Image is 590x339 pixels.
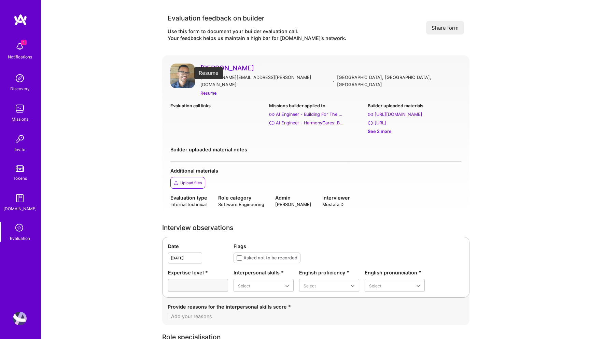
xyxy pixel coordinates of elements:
[168,269,228,276] div: Expertise level *
[243,254,297,261] div: Asked not to be recorded
[368,120,373,126] i: https://www.magicthumbnail.ai/
[285,284,289,288] i: icon Chevron
[13,222,26,235] i: icon SelectionTeam
[269,102,362,109] div: Missions builder applied to
[368,112,373,117] i: https://actuarial-value.vercel.app/
[304,282,316,289] div: Select
[269,120,275,126] i: AI Engineer - HarmonyCares: Building a platform to power home based care
[276,111,344,118] div: AI Engineer - Building For The Future: Team for a Tech Startup
[322,201,350,208] div: Mostafa D
[322,194,350,201] div: Interviewer
[170,194,207,201] div: Evaluation type
[200,74,330,88] div: [PERSON_NAME][EMAIL_ADDRESS][PERSON_NAME][DOMAIN_NAME]
[16,165,24,172] img: tokens
[170,102,264,109] div: Evaluation call links
[180,180,202,186] div: Upload files
[200,64,461,72] a: [PERSON_NAME]
[375,119,386,126] div: https://www.magicthumbnail.ai/
[218,194,264,201] div: Role category
[13,191,27,205] img: guide book
[13,40,27,53] img: bell
[168,303,464,310] div: Provide reasons for the interpersonal skills score *
[299,269,359,276] div: English proficiency *
[21,40,27,45] span: 1
[170,201,207,208] div: Internal technical
[275,194,311,201] div: Admin
[10,85,30,92] div: Discovery
[269,111,362,118] a: AI Engineer - Building For The Future: Team for a Tech Startup
[173,180,179,186] i: icon Upload2
[14,14,27,26] img: logo
[170,64,195,97] a: User Avatar
[368,119,461,126] a: [URL]
[333,78,334,85] div: ·
[8,53,32,60] div: Notifications
[168,14,346,23] div: Evaluation feedback on builder
[375,111,422,118] div: https://actuarial-value.vercel.app/
[365,269,425,276] div: English pronunciation *
[337,74,461,88] div: [GEOGRAPHIC_DATA], [GEOGRAPHIC_DATA], [GEOGRAPHIC_DATA]
[13,312,27,325] img: User Avatar
[170,64,195,88] img: User Avatar
[269,112,275,117] i: AI Engineer - Building For The Future: Team for a Tech Startup
[168,243,228,250] div: Date
[170,167,461,174] div: Additional materials
[276,119,344,126] div: AI Engineer - HarmonyCares: Building a platform to power home based care
[368,128,461,135] div: See 2 more
[13,102,27,116] img: teamwork
[417,284,420,288] i: icon Chevron
[12,116,28,123] div: Missions
[218,201,264,208] div: Software Engineering
[13,175,27,182] div: Tokens
[15,146,25,153] div: Invite
[369,282,381,289] div: Select
[269,119,362,126] a: AI Engineer - HarmonyCares: Building a platform to power home based care
[234,243,464,250] div: Flags
[170,146,461,153] div: Builder uploaded material notes
[168,28,346,42] div: Use this form to document your builder evaluation call. Your feedback helps us maintain a high ba...
[426,21,464,35] button: Share form
[11,312,28,325] a: User Avatar
[162,224,469,231] div: Interview observations
[10,235,30,242] div: Evaluation
[275,201,311,208] div: [PERSON_NAME]
[368,111,461,118] a: [URL][DOMAIN_NAME]
[200,90,216,97] a: Resume
[234,269,294,276] div: Interpersonal skills *
[3,205,37,212] div: [DOMAIN_NAME]
[13,71,27,85] img: discovery
[368,102,461,109] div: Builder uploaded materials
[238,282,250,289] div: Select
[13,132,27,146] img: Invite
[351,284,354,288] i: icon Chevron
